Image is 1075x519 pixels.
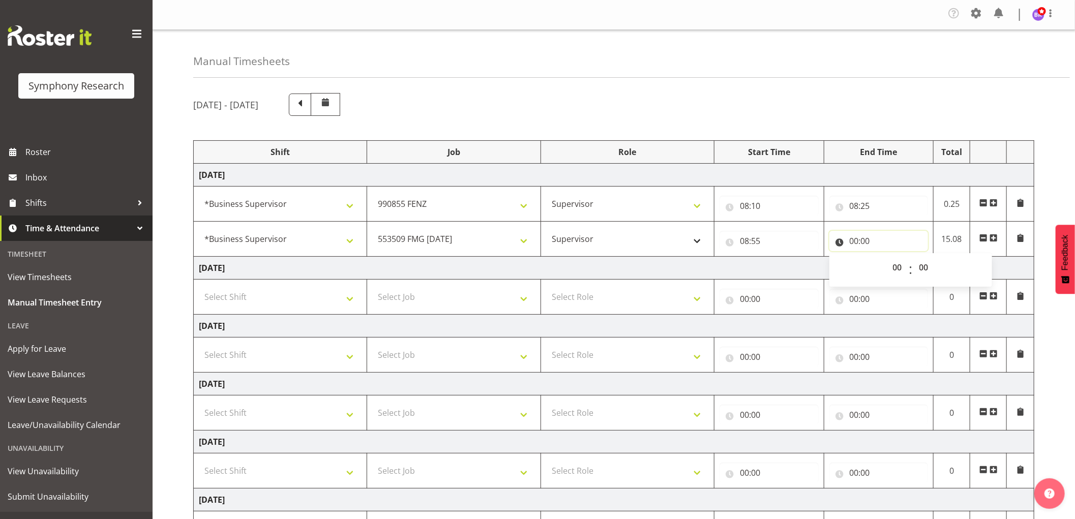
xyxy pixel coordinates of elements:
[829,146,929,158] div: End Time
[8,367,145,382] span: View Leave Balances
[3,264,150,290] a: View Timesheets
[194,373,1034,395] td: [DATE]
[720,146,819,158] div: Start Time
[720,196,819,216] input: Click to select...
[934,395,970,431] td: 0
[25,195,132,210] span: Shifts
[8,295,145,310] span: Manual Timesheet Entry
[1056,225,1075,294] button: Feedback - Show survey
[3,290,150,315] a: Manual Timesheet Entry
[720,347,819,367] input: Click to select...
[8,464,145,479] span: View Unavailability
[25,144,147,160] span: Roster
[8,392,145,407] span: View Leave Requests
[25,170,147,185] span: Inbox
[939,146,965,158] div: Total
[909,257,912,283] span: :
[25,221,132,236] span: Time & Attendance
[8,341,145,356] span: Apply for Leave
[3,387,150,412] a: View Leave Requests
[934,187,970,222] td: 0.25
[193,99,258,110] h5: [DATE] - [DATE]
[3,438,150,459] div: Unavailability
[3,315,150,336] div: Leave
[193,55,290,67] h4: Manual Timesheets
[934,280,970,315] td: 0
[720,231,819,251] input: Click to select...
[829,405,929,425] input: Click to select...
[829,289,929,309] input: Click to select...
[720,463,819,483] input: Click to select...
[3,484,150,509] a: Submit Unavailability
[3,243,150,264] div: Timesheet
[3,412,150,438] a: Leave/Unavailability Calendar
[829,196,929,216] input: Click to select...
[1061,235,1070,270] span: Feedback
[829,463,929,483] input: Click to select...
[1044,489,1055,499] img: help-xxl-2.png
[934,222,970,257] td: 15.08
[8,25,92,46] img: Rosterit website logo
[194,315,1034,338] td: [DATE]
[720,405,819,425] input: Click to select...
[199,146,362,158] div: Shift
[372,146,535,158] div: Job
[194,164,1034,187] td: [DATE]
[3,336,150,361] a: Apply for Leave
[934,453,970,489] td: 0
[8,417,145,433] span: Leave/Unavailability Calendar
[194,489,1034,511] td: [DATE]
[3,361,150,387] a: View Leave Balances
[3,459,150,484] a: View Unavailability
[8,269,145,285] span: View Timesheets
[546,146,709,158] div: Role
[194,431,1034,453] td: [DATE]
[194,257,1034,280] td: [DATE]
[829,347,929,367] input: Click to select...
[934,338,970,373] td: 0
[829,231,929,251] input: Click to select...
[1032,9,1044,21] img: bhavik-kanna1260.jpg
[720,289,819,309] input: Click to select...
[8,489,145,504] span: Submit Unavailability
[28,78,124,94] div: Symphony Research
